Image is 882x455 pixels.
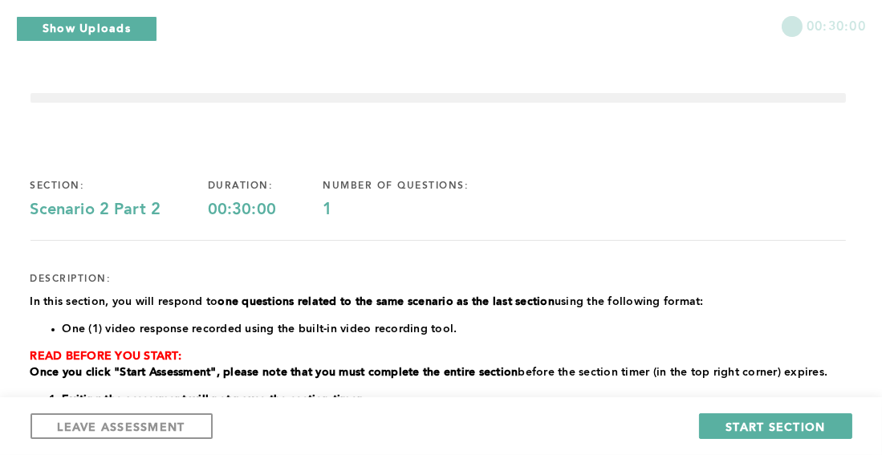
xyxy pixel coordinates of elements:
[30,364,846,380] p: before the section timer (in the top right corner) expires.
[30,367,518,378] strong: Once you click "Start Assessment", please note that you must complete the entire section
[555,296,704,307] span: using the following format:
[208,180,323,193] div: duration:
[30,273,112,286] div: description:
[30,296,218,307] span: In this section, you will respond to
[699,413,852,439] button: START SECTION
[30,351,182,362] strong: READ BEFORE YOU START:
[63,323,457,335] span: One (1) video response recorded using the built-in video recording tool.
[30,413,213,439] button: LEAVE ASSESSMENT
[30,201,208,220] div: Scenario 2 Part 2
[16,16,157,42] button: Show Uploads
[807,16,866,35] span: 00:30:00
[58,419,185,434] span: LEAVE ASSESSMENT
[218,296,555,307] strong: one questions related to the same scenario as the last section
[323,180,517,193] div: number of questions:
[30,180,208,193] div: section:
[323,201,517,220] div: 1
[726,419,825,434] span: START SECTION
[63,394,364,405] strong: Exiting the assessment will not pause the section timer.
[208,201,323,220] div: 00:30:00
